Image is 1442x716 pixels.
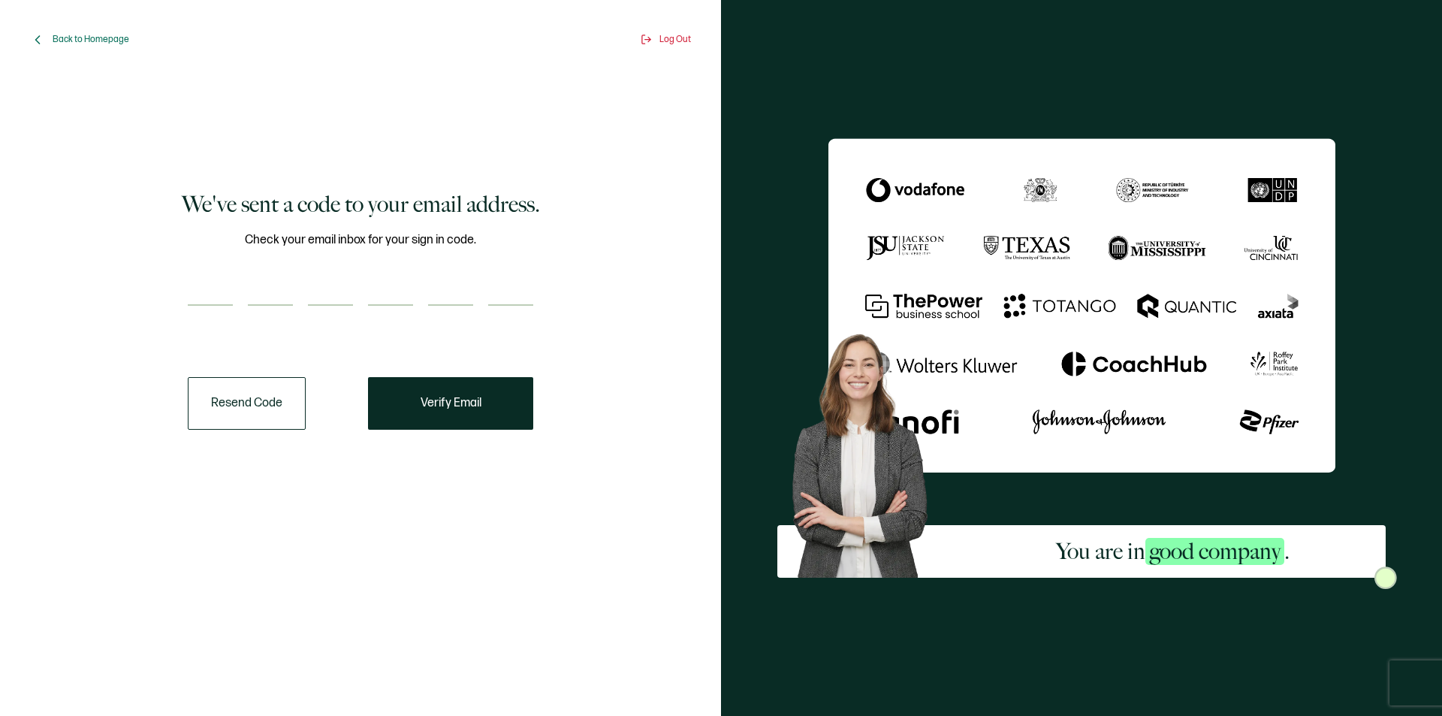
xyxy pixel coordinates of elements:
[828,138,1335,473] img: Sertifier We've sent a code to your email address.
[53,34,129,45] span: Back to Homepage
[421,397,481,409] span: Verify Email
[1056,536,1290,566] h2: You are in .
[245,231,476,249] span: Check your email inbox for your sign in code.
[1374,566,1397,589] img: Sertifier Signup
[1145,538,1284,565] span: good company
[368,377,533,430] button: Verify Email
[659,34,691,45] span: Log Out
[777,322,960,578] img: Sertifier Signup - You are in <span class="strong-h">good company</span>. Hero
[182,189,540,219] h1: We've sent a code to your email address.
[188,377,306,430] button: Resend Code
